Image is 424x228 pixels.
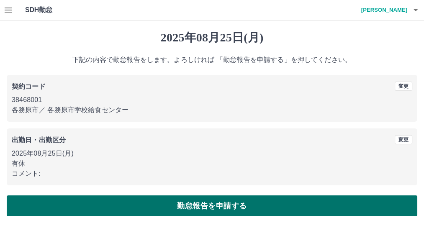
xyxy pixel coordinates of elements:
p: 38468001 [12,95,412,105]
p: 2025年08月25日(月) [12,149,412,159]
p: 下記の内容で勤怠報告をします。よろしければ 「勤怠報告を申請する」を押してください。 [7,55,417,65]
p: 各務原市 ／ 各務原市学校給食センター [12,105,412,115]
button: 変更 [395,82,412,91]
b: 出勤日・出勤区分 [12,136,66,143]
p: コメント: [12,169,412,179]
b: 契約コード [12,83,46,90]
p: 有休 [12,159,412,169]
button: 変更 [395,135,412,144]
h1: 2025年08月25日(月) [7,31,417,45]
button: 勤怠報告を申請する [7,195,417,216]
